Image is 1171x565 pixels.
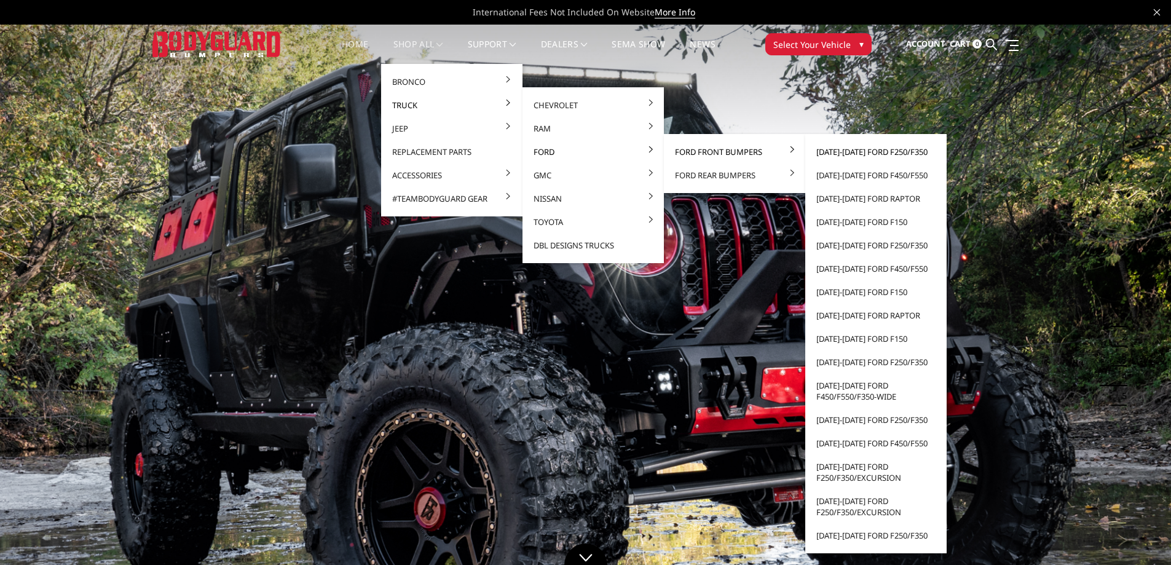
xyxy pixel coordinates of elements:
a: [DATE]-[DATE] Ford F150 [810,327,942,350]
a: Ford [527,140,659,164]
button: 2 of 5 [1114,327,1127,347]
button: 5 of 5 [1114,386,1127,406]
a: [DATE]-[DATE] Ford F150 [810,210,942,234]
img: BODYGUARD BUMPERS [152,31,282,57]
a: Dealers [541,40,588,64]
a: [DATE]-[DATE] Ford F450/F550/F350-wide [810,374,942,408]
a: More Info [655,6,695,18]
a: [DATE]-[DATE] Ford Raptor [810,304,942,327]
iframe: Chat Widget [1110,506,1171,565]
a: [DATE]-[DATE] Ford F150 [810,280,942,304]
a: SEMA Show [612,40,665,64]
a: Nissan [527,187,659,210]
a: DBL Designs Trucks [527,234,659,257]
a: Ford Front Bumpers [669,140,800,164]
a: News [690,40,715,64]
a: Ram [527,117,659,140]
a: [DATE]-[DATE] Ford F250/F350 [810,408,942,432]
span: 0 [972,39,982,49]
button: 3 of 5 [1114,347,1127,366]
a: #TeamBodyguard Gear [386,187,518,210]
a: Account [906,28,945,61]
a: [DATE]-[DATE] Ford Raptor [810,187,942,210]
button: Select Your Vehicle [765,33,872,55]
a: Replacement Parts [386,140,518,164]
a: Chevrolet [527,93,659,117]
span: ▾ [859,38,864,50]
button: 4 of 5 [1114,366,1127,386]
a: Home [342,40,368,64]
a: Ford Rear Bumpers [669,164,800,187]
span: Account [906,38,945,49]
a: [DATE]-[DATE] Ford F450/F550 [810,432,942,455]
a: [DATE]-[DATE] Ford F250/F350/Excursion [810,455,942,489]
a: Jeep [386,117,518,140]
a: [DATE]-[DATE] Ford F450/F550 [810,164,942,187]
a: [DATE]-[DATE] Ford F250/F350 [810,234,942,257]
a: GMC [527,164,659,187]
a: Toyota [527,210,659,234]
span: Select Your Vehicle [773,38,851,51]
a: [DATE]-[DATE] Ford F450/F550 [810,257,942,280]
span: Cart [950,38,971,49]
a: [DATE]-[DATE] Ford F250/F350/Excursion [810,489,942,524]
a: [DATE]-[DATE] Ford F250/F350 [810,524,942,547]
a: Truck [386,93,518,117]
button: 1 of 5 [1114,307,1127,327]
a: shop all [393,40,443,64]
a: [DATE]-[DATE] Ford F250/F350 [810,350,942,374]
a: Support [468,40,516,64]
a: Cart 0 [950,28,982,61]
a: Bronco [386,70,518,93]
a: Click to Down [564,543,607,565]
a: [DATE]-[DATE] Ford F250/F350 [810,140,942,164]
a: Accessories [386,164,518,187]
